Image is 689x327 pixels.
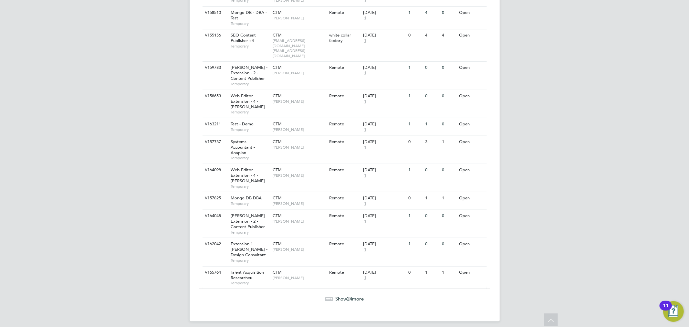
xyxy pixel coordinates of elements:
div: 0 [441,90,457,102]
span: [PERSON_NAME] [273,70,326,76]
span: CTM [273,121,282,127]
div: 1 [423,267,440,279]
div: V157825 [204,192,226,204]
span: [PERSON_NAME] - Extension - 2 - Content Publisher [231,65,267,81]
span: SEO Content Publisher x4 [231,32,256,43]
div: [DATE] [363,167,405,173]
div: 0 [441,7,457,19]
span: [PERSON_NAME] [273,145,326,150]
span: [PERSON_NAME] [273,247,326,252]
div: V164048 [204,210,226,222]
span: 1 [363,219,367,224]
div: V163211 [204,118,226,130]
div: Open [457,136,485,148]
span: Systems Accountant - Anaplan [231,139,255,155]
span: Remote [329,65,344,70]
div: 0 [423,164,440,176]
span: 1 [363,16,367,21]
span: Temporary [231,44,269,49]
span: Temporary [231,184,269,189]
div: [DATE] [363,195,405,201]
div: 0 [441,164,457,176]
div: 1 [407,210,423,222]
div: [DATE] [363,121,405,127]
span: Mongo DB DBA [231,195,262,201]
span: [EMAIL_ADDRESS][DOMAIN_NAME] [EMAIL_ADDRESS][DOMAIN_NAME] [273,38,326,58]
span: 1 [363,201,367,206]
span: CTM [273,32,282,38]
span: [PERSON_NAME] - Extension - 2 - Content Publisher [231,213,267,229]
span: Temporary [231,258,269,263]
span: CTM [273,213,282,218]
span: Remote [329,10,344,15]
span: CTM [273,65,282,70]
div: [DATE] [363,93,405,99]
span: 1 [363,38,367,44]
span: CTM [273,241,282,247]
div: 1 [407,118,423,130]
span: [PERSON_NAME] [273,173,326,178]
span: [PERSON_NAME] [273,99,326,104]
div: Open [457,7,485,19]
span: Remote [329,241,344,247]
span: 1 [363,275,367,281]
div: 1 [441,267,457,279]
span: Talent Acquisition Researcher. [231,269,264,280]
div: 11 [663,306,669,314]
div: V164098 [204,164,226,176]
span: 1 [363,70,367,76]
span: Temporary [231,127,269,132]
div: 1 [441,136,457,148]
div: V159783 [204,62,226,74]
span: Remote [329,269,344,275]
span: Remote [329,167,344,173]
div: [DATE] [363,33,405,38]
div: 1 [407,7,423,19]
span: white collar factory [329,32,351,43]
span: Temporary [231,155,269,161]
div: Open [457,210,485,222]
span: CTM [273,195,282,201]
button: Open Resource Center, 11 new notifications [663,301,684,322]
span: Remote [329,213,344,218]
div: Open [457,29,485,41]
div: Open [457,192,485,204]
span: [PERSON_NAME] [273,275,326,280]
div: V162042 [204,238,226,250]
span: Web Editor - Extension - 4 - [PERSON_NAME] [231,93,265,110]
span: Show more [336,296,364,302]
div: 0 [423,210,440,222]
div: V157737 [204,136,226,148]
div: [DATE] [363,213,405,219]
div: Open [457,164,485,176]
div: [DATE] [363,65,405,70]
div: 3 [423,136,440,148]
span: 1 [363,145,367,150]
span: Test - Demo [231,121,254,127]
span: Temporary [231,230,269,235]
span: [PERSON_NAME] [273,219,326,224]
span: Extension 1 - [PERSON_NAME] - Design Consultant [231,241,267,258]
span: [PERSON_NAME] [273,201,326,206]
div: 1 [407,164,423,176]
div: [DATE] [363,270,405,275]
span: 24 [347,296,352,302]
span: Remote [329,93,344,99]
div: 1 [407,62,423,74]
span: Mongo DB - DBA - Test [231,10,267,21]
div: Open [457,267,485,279]
span: Remote [329,121,344,127]
span: Remote [329,195,344,201]
span: CTM [273,167,282,173]
div: 0 [441,118,457,130]
div: [DATE] [363,241,405,247]
div: 0 [441,210,457,222]
span: Temporary [231,280,269,286]
div: V155156 [204,29,226,41]
div: 0 [407,192,423,204]
div: 0 [423,90,440,102]
span: 1 [363,247,367,252]
span: CTM [273,93,282,99]
span: 1 [363,127,367,132]
div: Open [457,62,485,74]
